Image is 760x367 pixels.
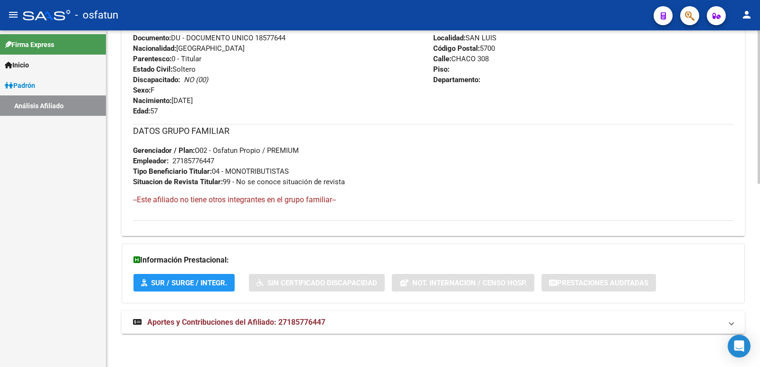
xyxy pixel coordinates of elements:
strong: Parentesco: [133,55,171,63]
span: Inicio [5,60,29,70]
span: 0 - Titular [133,55,201,63]
span: 57 [133,107,158,115]
strong: Código Postal: [433,44,480,53]
span: Not. Internacion / Censo Hosp. [412,279,527,287]
strong: Departamento: [433,75,480,84]
strong: Provincia: [433,23,465,32]
mat-icon: menu [8,9,19,20]
span: CHACO 308 [433,55,489,63]
span: 99 - No se conoce situación de revista [133,178,345,186]
strong: Calle: [433,55,451,63]
strong: Tipo Beneficiario Titular: [133,167,212,176]
span: [DATE] [133,96,193,105]
span: O02 - Osfatun Propio / PREMIUM [133,146,299,155]
span: Padrón [5,80,35,91]
span: 5700 [433,44,495,53]
span: SAN LUIS [433,34,496,42]
span: Sin Certificado Discapacidad [267,279,377,287]
button: Not. Internacion / Censo Hosp. [392,274,534,292]
span: DU - DOCUMENTO UNICO 18577644 [133,34,285,42]
span: Soltero [133,65,196,74]
span: 27185776447 [133,23,192,32]
span: Prestaciones Auditadas [557,279,648,287]
strong: Estado Civil: [133,65,172,74]
strong: Piso: [433,65,449,74]
strong: Sexo: [133,86,151,94]
strong: CUIL: [133,23,150,32]
strong: Discapacitado: [133,75,180,84]
strong: Nacionalidad: [133,44,176,53]
strong: Nacimiento: [133,96,171,105]
span: [GEOGRAPHIC_DATA] [133,44,245,53]
strong: Situacion de Revista Titular: [133,178,223,186]
div: Open Intercom Messenger [728,335,750,358]
button: Sin Certificado Discapacidad [249,274,385,292]
strong: Empleador: [133,157,169,165]
span: 04 - MONOTRIBUTISTAS [133,167,289,176]
i: NO (00) [184,75,208,84]
h3: Información Prestacional: [133,254,733,267]
strong: Gerenciador / Plan: [133,146,195,155]
strong: Documento: [133,34,171,42]
span: Aportes y Contribuciones del Afiliado: 27185776447 [147,318,325,327]
h4: --Este afiliado no tiene otros integrantes en el grupo familiar-- [133,195,733,205]
h3: DATOS GRUPO FAMILIAR [133,124,733,138]
strong: Localidad: [433,34,465,42]
button: SUR / SURGE / INTEGR. [133,274,235,292]
strong: Edad: [133,107,150,115]
span: SUR / SURGE / INTEGR. [151,279,227,287]
span: San Luis [433,23,493,32]
mat-icon: person [741,9,752,20]
mat-expansion-panel-header: Aportes y Contribuciones del Afiliado: 27185776447 [122,311,745,334]
div: 27185776447 [172,156,214,166]
span: F [133,86,154,94]
button: Prestaciones Auditadas [541,274,656,292]
span: - osfatun [75,5,118,26]
span: Firma Express [5,39,54,50]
